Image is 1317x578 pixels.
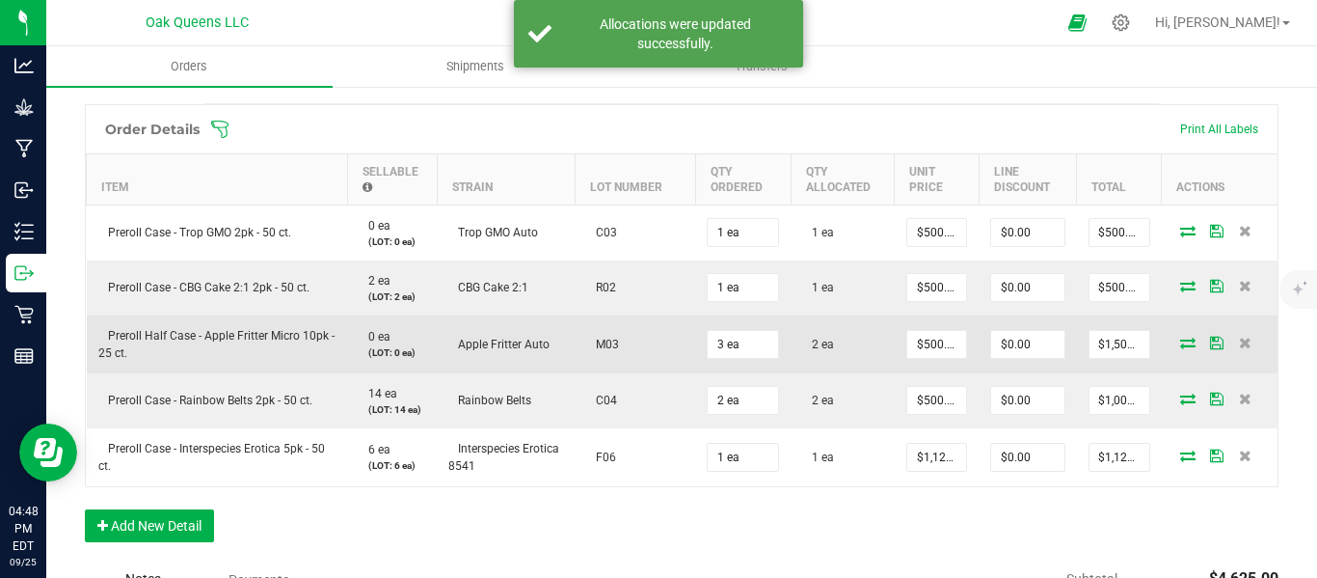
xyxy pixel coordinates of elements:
input: 0 [907,387,967,414]
inline-svg: Outbound [14,263,34,283]
div: Allocations were updated successfully. [562,14,789,53]
button: Add New Detail [85,509,214,542]
span: Delete Order Detail [1231,337,1260,348]
input: 0 [1089,274,1149,301]
input: 0 [907,274,967,301]
span: Save Order Detail [1202,337,1231,348]
inline-svg: Analytics [14,56,34,75]
th: Qty Ordered [695,153,791,205]
span: 0 ea [359,219,390,233]
span: Save Order Detail [1202,280,1231,291]
input: 0 [708,387,778,414]
input: 0 [991,274,1063,301]
span: Apple Fritter Auto [448,338,550,351]
input: 0 [1089,331,1149,358]
p: (LOT: 0 ea) [359,234,425,249]
span: Open Ecommerce Menu [1056,4,1099,41]
span: 2 ea [802,394,834,407]
span: Preroll Case - Trop GMO 2pk - 50 ct. [98,226,291,239]
span: Interspecies Erotica 8541 [448,442,559,473]
span: Orders [145,58,233,75]
span: Shipments [420,58,530,75]
span: Trop GMO Auto [448,226,538,239]
inline-svg: Inbound [14,180,34,200]
span: C04 [586,394,617,407]
span: 0 ea [359,330,390,344]
p: (LOT: 6 ea) [359,458,425,473]
span: Preroll Case - Interspecies Erotica 5pk - 50 ct. [98,442,325,473]
input: 0 [1089,444,1149,471]
input: 0 [1089,219,1149,246]
input: 0 [708,274,778,301]
a: Orders [46,46,333,87]
th: Lot Number [575,153,695,205]
input: 0 [1089,387,1149,414]
input: 0 [907,219,967,246]
p: (LOT: 0 ea) [359,345,425,360]
a: Shipments [333,46,619,87]
h1: Order Details [105,122,200,137]
inline-svg: Grow [14,97,34,117]
iframe: Resource center [19,424,77,482]
span: Rainbow Belts [448,394,531,407]
input: 0 [708,219,778,246]
span: CBG Cake 2:1 [448,281,528,294]
th: Qty Allocated [791,153,895,205]
input: 0 [991,444,1063,471]
th: Actions [1162,153,1277,205]
div: Manage settings [1109,14,1133,32]
span: M03 [586,338,619,351]
span: Delete Order Detail [1231,280,1260,291]
span: Delete Order Detail [1231,225,1260,236]
th: Strain [437,153,575,205]
span: Preroll Case - CBG Cake 2:1 2pk - 50 ct. [98,281,309,294]
span: Save Order Detail [1202,225,1231,236]
span: Oak Queens LLC [146,14,249,31]
input: 0 [907,331,967,358]
p: (LOT: 2 ea) [359,289,425,304]
inline-svg: Manufacturing [14,139,34,158]
p: 09/25 [9,555,38,569]
span: Preroll Half Case - Apple Fritter Micro 10pk - 25 ct. [98,329,335,360]
input: 0 [991,219,1063,246]
span: R02 [586,281,616,294]
span: F06 [586,451,616,464]
inline-svg: Reports [14,346,34,366]
th: Sellable [347,153,437,205]
p: (LOT: 14 ea) [359,402,425,417]
span: 6 ea [359,443,390,456]
span: Delete Order Detail [1231,393,1260,404]
th: Unit Price [895,153,980,205]
th: Total [1077,153,1162,205]
th: Line Discount [979,153,1076,205]
span: Hi, [PERSON_NAME]! [1155,14,1280,30]
span: 2 ea [359,274,390,288]
th: Item [87,153,348,205]
span: 2 ea [802,338,834,351]
span: Preroll Case - Rainbow Belts 2pk - 50 ct. [98,394,312,407]
input: 0 [708,331,778,358]
inline-svg: Retail [14,305,34,324]
span: 1 ea [802,281,834,294]
span: Delete Order Detail [1231,450,1260,461]
span: 1 ea [802,226,834,239]
input: 0 [708,444,778,471]
p: 04:48 PM EDT [9,503,38,555]
span: C03 [586,226,617,239]
span: 1 ea [802,451,834,464]
span: 14 ea [359,387,397,400]
input: 0 [991,387,1063,414]
span: Save Order Detail [1202,450,1231,461]
span: Save Order Detail [1202,393,1231,404]
input: 0 [991,331,1063,358]
inline-svg: Inventory [14,222,34,241]
input: 0 [907,444,967,471]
